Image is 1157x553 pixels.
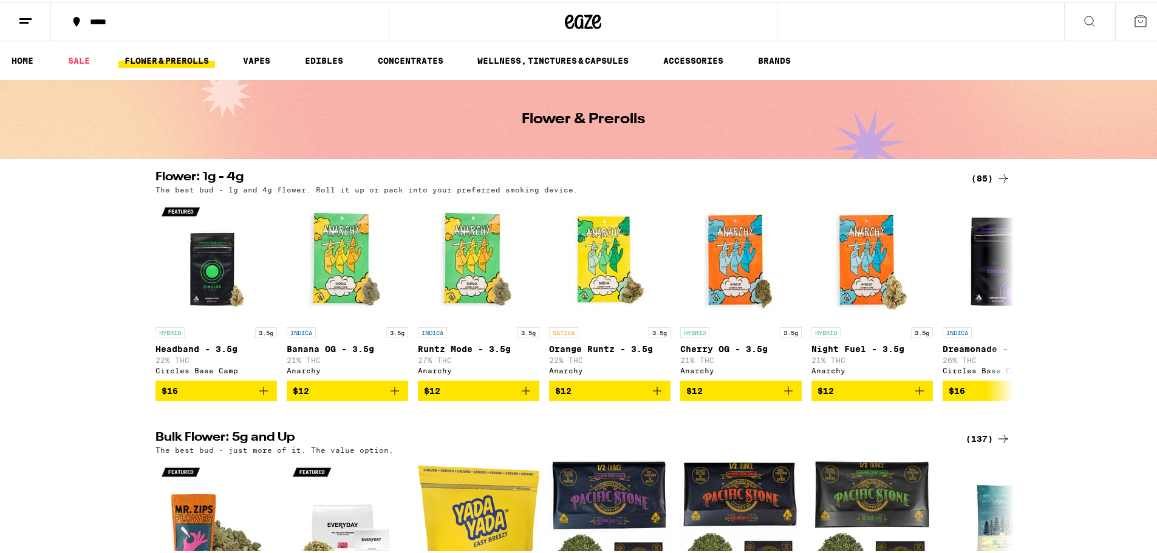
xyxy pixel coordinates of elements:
p: Dreamonade - 3.5g [943,342,1064,351]
span: $12 [555,384,572,393]
img: Circles Base Camp - Dreamonade - 3.5g [943,197,1064,319]
span: $16 [949,384,965,393]
a: Open page for Banana OG - 3.5g from Anarchy [287,197,408,378]
a: (137) [966,429,1011,444]
a: CONCENTRATES [372,51,449,66]
p: HYBRID [811,325,841,336]
a: Open page for Night Fuel - 3.5g from Anarchy [811,197,933,378]
p: HYBRID [155,325,185,336]
img: Circles Base Camp - Headband - 3.5g [155,197,277,319]
a: HOME [5,51,39,66]
a: Open page for Runtz Mode - 3.5g from Anarchy [418,197,539,378]
button: Add to bag [943,378,1064,399]
img: Anarchy - Cherry OG - 3.5g [680,197,802,319]
a: ACCESSORIES [657,51,729,66]
img: Anarchy - Night Fuel - 3.5g [811,197,933,319]
div: Anarchy [549,364,671,372]
p: Night Fuel - 3.5g [811,342,933,351]
div: Anarchy [811,364,933,372]
p: 22% THC [155,354,277,362]
p: INDICA [418,325,447,336]
p: Runtz Mode - 3.5g [418,342,539,351]
p: Banana OG - 3.5g [287,342,408,351]
button: Add to bag [155,378,277,399]
p: The best bud - 1g and 4g flower. Roll it up or pack into your preferred smoking device. [155,183,578,191]
p: 3.5g [517,325,539,336]
div: Circles Base Camp [155,364,277,372]
h2: Bulk Flower: 5g and Up [155,429,951,444]
p: 27% THC [418,354,539,362]
span: Hi. Need any help? [7,8,87,18]
span: $12 [293,384,309,393]
a: Open page for Dreamonade - 3.5g from Circles Base Camp [943,197,1064,378]
p: 3.5g [911,325,933,336]
span: $12 [817,384,834,393]
p: Orange Runtz - 3.5g [549,342,671,351]
p: 3.5g [649,325,671,336]
div: Circles Base Camp [943,364,1064,372]
a: FLOWER & PREROLLS [118,51,215,66]
a: BRANDS [752,51,797,66]
p: 3.5g [255,325,277,336]
a: VAPES [237,51,276,66]
p: Cherry OG - 3.5g [680,342,802,351]
button: Add to bag [811,378,933,399]
span: $16 [162,384,178,393]
p: 21% THC [811,354,933,362]
p: INDICA [287,325,316,336]
a: Open page for Headband - 3.5g from Circles Base Camp [155,197,277,378]
a: SALE [62,51,96,66]
div: Anarchy [680,364,802,372]
p: SATIVA [549,325,578,336]
h1: Flower & Prerolls [522,110,645,124]
a: Open page for Cherry OG - 3.5g from Anarchy [680,197,802,378]
p: 3.5g [386,325,408,336]
button: Add to bag [287,378,408,399]
div: Anarchy [418,364,539,372]
a: Open page for Orange Runtz - 3.5g from Anarchy [549,197,671,378]
img: Anarchy - Orange Runtz - 3.5g [549,197,671,319]
span: $12 [424,384,440,393]
img: Anarchy - Banana OG - 3.5g [287,197,408,319]
p: 21% THC [680,354,802,362]
p: Headband - 3.5g [155,342,277,351]
div: Anarchy [287,364,408,372]
p: HYBRID [680,325,709,336]
p: The best bud - just more of it. The value option. [155,444,394,452]
p: 21% THC [287,354,408,362]
span: $12 [686,384,703,393]
button: Add to bag [418,378,539,399]
img: Anarchy - Runtz Mode - 3.5g [418,197,539,319]
a: EDIBLES [299,51,349,66]
a: WELLNESS, TINCTURES & CAPSULES [471,51,635,66]
p: 22% THC [549,354,671,362]
button: Add to bag [680,378,802,399]
p: 3.5g [780,325,802,336]
p: 26% THC [943,354,1064,362]
h2: Flower: 1g - 4g [155,169,951,183]
p: INDICA [943,325,972,336]
a: (85) [971,169,1011,183]
button: Add to bag [549,378,671,399]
